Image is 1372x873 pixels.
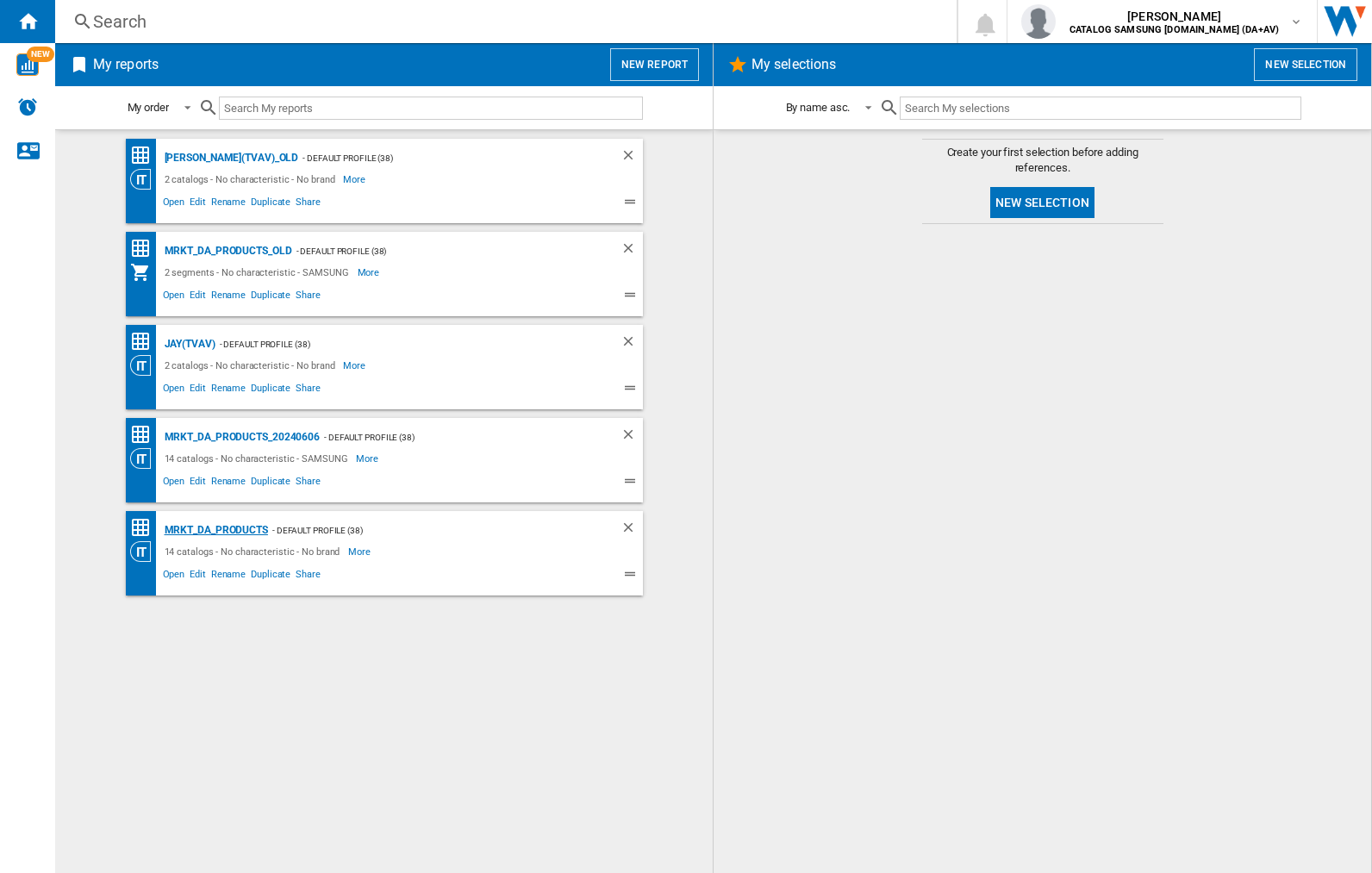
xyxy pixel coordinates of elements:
[621,520,643,541] div: Delete
[160,194,188,215] span: Open
[187,287,209,308] span: Edit
[248,287,293,308] span: Duplicate
[621,147,643,169] div: Delete
[130,331,160,352] div: Price Matrix
[209,194,248,215] span: Rename
[187,473,209,494] span: Edit
[130,169,160,190] div: Category View
[160,240,292,262] div: MRKT_DA_PRODUCTS_OLD
[248,566,293,587] span: Duplicate
[160,169,344,190] div: 2 catalogs - No characteristic - No brand
[90,48,162,81] h2: My reports
[748,48,839,81] h2: My selections
[160,520,268,541] div: MRKT_DA_PRODUCTS
[348,541,373,562] span: More
[343,355,368,376] span: More
[900,97,1300,120] input: Search My selections
[160,334,215,355] div: JAY(TVAV)
[160,541,349,562] div: 14 catalogs - No characteristic - No brand
[160,355,344,376] div: 2 catalogs - No characteristic - No brand
[160,427,321,448] div: MRKT_DA_PRODUCTS_20240606
[1070,24,1279,35] b: CATALOG SAMSUNG [DOMAIN_NAME] (DA+AV)
[160,262,358,283] div: 2 segments - No characteristic - SAMSUNG
[209,473,248,494] span: Rename
[209,287,248,308] span: Rename
[130,448,160,469] div: Category View
[17,97,38,117] img: alerts-logo.svg
[248,473,293,494] span: Duplicate
[1070,8,1279,25] span: [PERSON_NAME]
[610,48,699,81] button: New report
[160,380,188,401] span: Open
[293,287,323,308] span: Share
[343,169,368,190] span: More
[248,380,293,401] span: Duplicate
[160,566,188,587] span: Open
[990,187,1094,218] button: New selection
[922,145,1163,176] span: Create your first selection before adding references.
[130,145,160,166] div: Price Matrix
[27,47,54,62] span: NEW
[130,424,160,446] div: Price Matrix
[356,448,381,469] span: More
[358,262,383,283] span: More
[209,566,248,587] span: Rename
[248,194,293,215] span: Duplicate
[130,355,160,376] div: Category View
[293,194,323,215] span: Share
[160,448,357,469] div: 14 catalogs - No characteristic - SAMSUNG
[621,334,643,355] div: Delete
[209,380,248,401] span: Rename
[1021,4,1056,39] img: profile.jpg
[215,334,586,355] div: - Default profile (38)
[130,262,160,283] div: My Assortment
[187,194,209,215] span: Edit
[130,541,160,562] div: Category View
[293,566,323,587] span: Share
[293,380,323,401] span: Share
[160,473,188,494] span: Open
[621,240,643,262] div: Delete
[293,473,323,494] span: Share
[292,240,586,262] div: - Default profile (38)
[187,566,209,587] span: Edit
[160,287,188,308] span: Open
[219,97,643,120] input: Search My reports
[128,101,169,114] div: My order
[130,238,160,259] div: Price Matrix
[268,520,586,541] div: - Default profile (38)
[16,53,39,76] img: wise-card.svg
[786,101,851,114] div: By name asc.
[621,427,643,448] div: Delete
[1254,48,1357,81] button: New selection
[93,9,912,34] div: Search
[320,427,585,448] div: - Default profile (38)
[160,147,299,169] div: [PERSON_NAME](TVAV)_old
[187,380,209,401] span: Edit
[130,517,160,539] div: Price Matrix
[298,147,585,169] div: - Default profile (38)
